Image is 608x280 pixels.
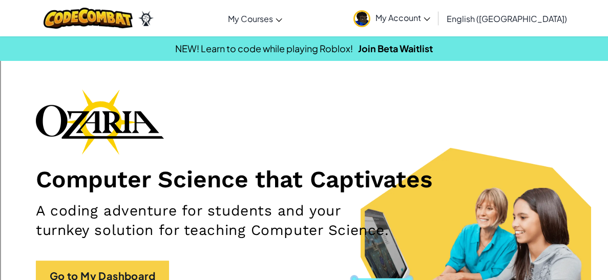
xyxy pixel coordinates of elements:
h1: Computer Science that Captivates [36,165,572,193]
a: My Account [348,2,435,34]
img: avatar [353,10,370,27]
img: Ozaria [138,11,154,26]
a: Join Beta Waitlist [358,42,433,54]
a: English ([GEOGRAPHIC_DATA]) [442,5,572,32]
a: My Courses [223,5,287,32]
span: NEW! Learn to code while playing Roblox! [175,42,353,54]
img: Ozaria branding logo [36,89,164,155]
h2: A coding adventure for students and your turnkey solution for teaching Computer Science. [36,201,395,240]
span: My Courses [228,13,273,24]
span: English ([GEOGRAPHIC_DATA]) [447,13,567,24]
img: CodeCombat logo [44,8,133,29]
span: My Account [375,12,430,23]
